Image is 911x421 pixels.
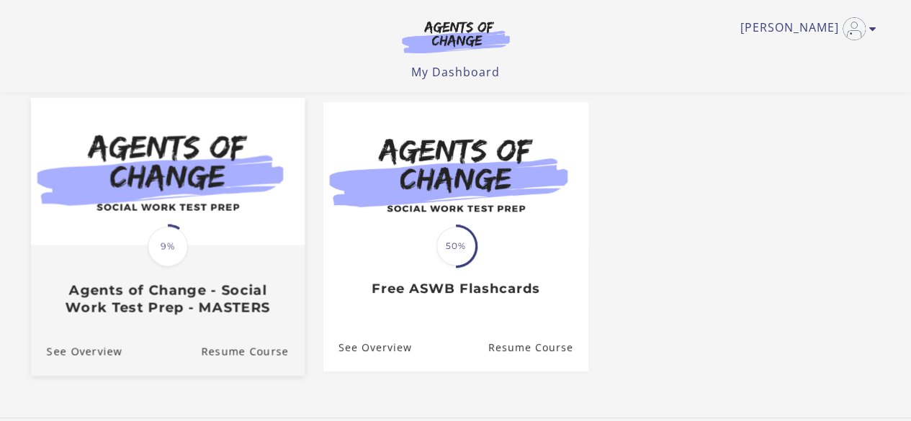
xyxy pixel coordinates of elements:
a: Agents of Change - Social Work Test Prep - MASTERS: Resume Course [201,327,305,376]
span: 50% [436,227,475,266]
h3: Agents of Change - Social Work Test Prep - MASTERS [46,282,288,315]
span: 9% [148,226,188,266]
h3: Free ASWB Flashcards [338,281,573,297]
a: Free ASWB Flashcards: See Overview [323,325,412,371]
a: Agents of Change - Social Work Test Prep - MASTERS: See Overview [30,327,122,376]
a: Toggle menu [740,17,869,40]
img: Agents of Change Logo [387,20,525,53]
a: My Dashboard [411,64,500,80]
a: Free ASWB Flashcards: Resume Course [488,325,588,371]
